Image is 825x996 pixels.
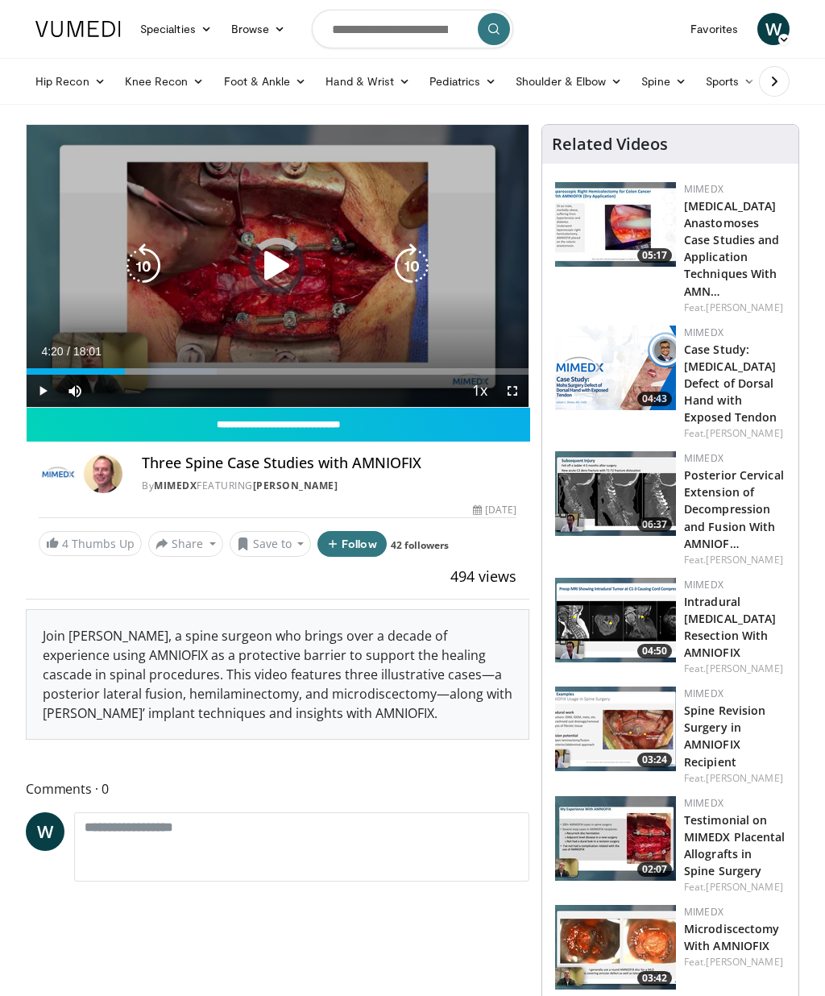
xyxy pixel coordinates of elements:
a: MIMEDX [684,326,723,339]
a: 06:37 [555,451,676,536]
img: VuMedi Logo [35,21,121,37]
div: Feat. [684,301,786,315]
a: Spine Revision Surgery in AMNIOFIX Recipient [684,703,765,769]
span: 18:01 [73,345,102,358]
button: Fullscreen [496,375,529,407]
img: 4ae72f50-b819-46c3-9727-8fbabbdd31b7.150x105_q85_crop-smart_upscale.jpg [555,796,676,881]
span: 04:50 [637,644,672,658]
a: Favorites [681,13,748,45]
a: 04:43 [555,326,676,410]
a: 4 Thumbs Up [39,531,142,556]
div: Feat. [684,880,786,894]
a: MIMEDX [684,905,723,919]
h4: Three Spine Case Studies with AMNIOFIX [142,454,516,472]
a: Hand & Wrist [316,65,420,98]
a: MIMEDX [684,687,723,700]
a: 02:07 [555,796,676,881]
a: Browse [222,13,296,45]
div: Feat. [684,771,786,786]
img: MIMEDX [39,454,77,493]
a: Hip Recon [26,65,115,98]
a: Spine [632,65,695,98]
span: 4 [62,536,68,551]
button: Playback Rate [464,375,496,407]
span: / [67,345,70,358]
a: Specialties [131,13,222,45]
span: 4:20 [41,345,63,358]
a: MIMEDX [684,451,723,465]
a: [PERSON_NAME] [253,479,338,492]
a: Testimonial on MIMEDX Placental Allografts in Spine Surgery [684,812,786,878]
button: Follow [317,531,387,557]
input: Search topics, interventions [312,10,513,48]
span: 05:17 [637,248,672,263]
span: 03:24 [637,753,672,767]
img: 870ffff8-2fe6-4319-b880-d4926705d09e.150x105_q85_crop-smart_upscale.jpg [555,451,676,536]
a: Intradural [MEDICAL_DATA] Resection With AMNIOFIX [684,594,776,660]
a: [MEDICAL_DATA] Anastomoses Case Studies and Application Techniques With AMN… [684,198,780,299]
a: W [26,812,64,851]
span: Comments 0 [26,778,529,799]
a: MIMEDX [154,479,197,492]
img: bded3279-518f-4537-ae8e-1e6d473626ab.150x105_q85_crop-smart_upscale.jpg [555,182,676,267]
a: Posterior Cervical Extension of Decompression and Fusion With AMNIOF… [684,467,784,550]
div: Progress Bar [27,368,529,375]
img: 5b2f2c60-1a90-4d85-9dcb-5e8537f759b1.png.150x105_q85_crop-smart_upscale.png [555,326,676,410]
span: 04:43 [637,392,672,406]
div: Join [PERSON_NAME], a spine surgeon who brings over a decade of experience using AMNIOFIX as a pr... [27,610,529,739]
a: 03:24 [555,687,676,771]
a: [PERSON_NAME] [706,662,782,675]
a: 05:17 [555,182,676,267]
button: Mute [59,375,91,407]
a: 42 followers [391,538,449,552]
a: MIMEDX [684,796,723,810]
img: 28130dcb-9415-4d18-b2f0-fa0e29a55ae1.png.150x105_q85_crop-smart_upscale.png [555,578,676,662]
a: [PERSON_NAME] [706,771,782,785]
a: 04:50 [555,578,676,662]
button: Share [148,531,223,557]
a: Pediatrics [420,65,506,98]
h4: Related Videos [552,135,668,154]
div: [DATE] [473,503,516,517]
img: a1c13f52-4c83-45cf-a20b-8014fa74e324.png.150x105_q85_crop-smart_upscale.png [555,687,676,771]
a: Case Study: [MEDICAL_DATA] Defect of Dorsal Hand with Exposed Tendon [684,342,777,425]
a: Knee Recon [115,65,214,98]
img: Avatar [84,454,122,493]
a: Shoulder & Elbow [506,65,632,98]
a: [PERSON_NAME] [706,301,782,314]
span: 06:37 [637,517,672,532]
span: 02:07 [637,862,672,877]
a: Foot & Ankle [214,65,317,98]
div: Feat. [684,426,786,441]
a: W [757,13,790,45]
button: Play [27,375,59,407]
span: 03:42 [637,971,672,986]
div: Feat. [684,662,786,676]
a: [PERSON_NAME] [706,880,782,894]
div: Feat. [684,955,786,969]
img: e59da03c-6e6b-421b-8ae2-4d4fe7f33ed4.150x105_q85_crop-smart_upscale.jpg [555,905,676,990]
a: Microdiscectomy With AMNIOFIX [684,921,780,953]
div: By FEATURING [142,479,516,493]
div: Feat. [684,553,786,567]
video-js: Video Player [27,125,529,407]
span: 494 views [450,566,516,586]
a: MIMEDX [684,182,723,196]
button: Save to [230,531,312,557]
a: [PERSON_NAME] [706,426,782,440]
a: MIMEDX [684,578,723,591]
a: 03:42 [555,905,676,990]
a: [PERSON_NAME] [706,955,782,969]
a: [PERSON_NAME] [706,553,782,566]
a: Sports [696,65,765,98]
